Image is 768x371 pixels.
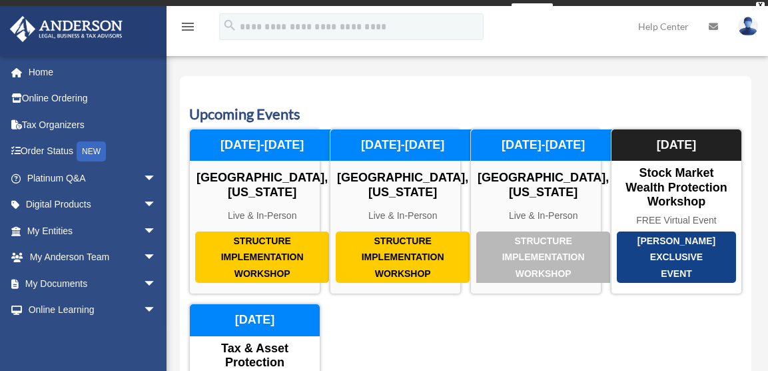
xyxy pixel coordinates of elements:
[143,192,170,219] span: arrow_drop_down
[189,129,320,295] a: Structure Implementation Workshop [GEOGRAPHIC_DATA], [US_STATE] Live & In-Person [DATE]-[DATE]
[738,17,758,36] img: User Pic
[189,104,742,125] h3: Upcoming Events
[215,3,506,19] div: Get a chance to win 6 months of Platinum for free just by filling out this
[143,244,170,272] span: arrow_drop_down
[9,323,177,350] a: Billingarrow_drop_down
[471,210,615,222] div: Live & In-Person
[611,215,741,226] div: FREE Virtual Event
[9,270,177,297] a: My Documentsarrow_drop_down
[336,232,470,284] div: Structure Implementation Workshop
[143,270,170,298] span: arrow_drop_down
[9,192,177,218] a: Digital Productsarrow_drop_down
[330,171,475,200] div: [GEOGRAPHIC_DATA], [US_STATE]
[9,85,177,112] a: Online Ordering
[9,218,177,244] a: My Entitiesarrow_drop_down
[611,166,741,210] div: Stock Market Wealth Protection Workshop
[9,244,177,271] a: My Anderson Teamarrow_drop_down
[330,210,475,222] div: Live & In-Person
[611,129,742,295] a: [PERSON_NAME] Exclusive Event Stock Market Wealth Protection Workshop FREE Virtual Event [DATE]
[471,129,615,161] div: [DATE]-[DATE]
[756,2,765,10] div: close
[190,304,320,336] div: [DATE]
[180,23,196,35] a: menu
[143,218,170,245] span: arrow_drop_down
[476,232,610,284] div: Structure Implementation Workshop
[6,16,127,42] img: Anderson Advisors Platinum Portal
[222,18,237,33] i: search
[470,129,601,295] a: Structure Implementation Workshop [GEOGRAPHIC_DATA], [US_STATE] Live & In-Person [DATE]-[DATE]
[190,129,334,161] div: [DATE]-[DATE]
[190,210,334,222] div: Live & In-Person
[143,165,170,192] span: arrow_drop_down
[195,232,329,284] div: Structure Implementation Workshop
[9,59,177,85] a: Home
[9,165,177,192] a: Platinum Q&Aarrow_drop_down
[471,171,615,200] div: [GEOGRAPHIC_DATA], [US_STATE]
[143,297,170,324] span: arrow_drop_down
[330,129,475,161] div: [DATE]-[DATE]
[143,323,170,350] span: arrow_drop_down
[611,129,741,161] div: [DATE]
[180,19,196,35] i: menu
[617,232,736,284] div: [PERSON_NAME] Exclusive Event
[9,111,177,138] a: Tax Organizers
[330,129,461,295] a: Structure Implementation Workshop [GEOGRAPHIC_DATA], [US_STATE] Live & In-Person [DATE]-[DATE]
[77,141,106,161] div: NEW
[190,171,334,200] div: [GEOGRAPHIC_DATA], [US_STATE]
[512,3,553,19] a: survey
[9,297,177,324] a: Online Learningarrow_drop_down
[9,138,177,165] a: Order StatusNEW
